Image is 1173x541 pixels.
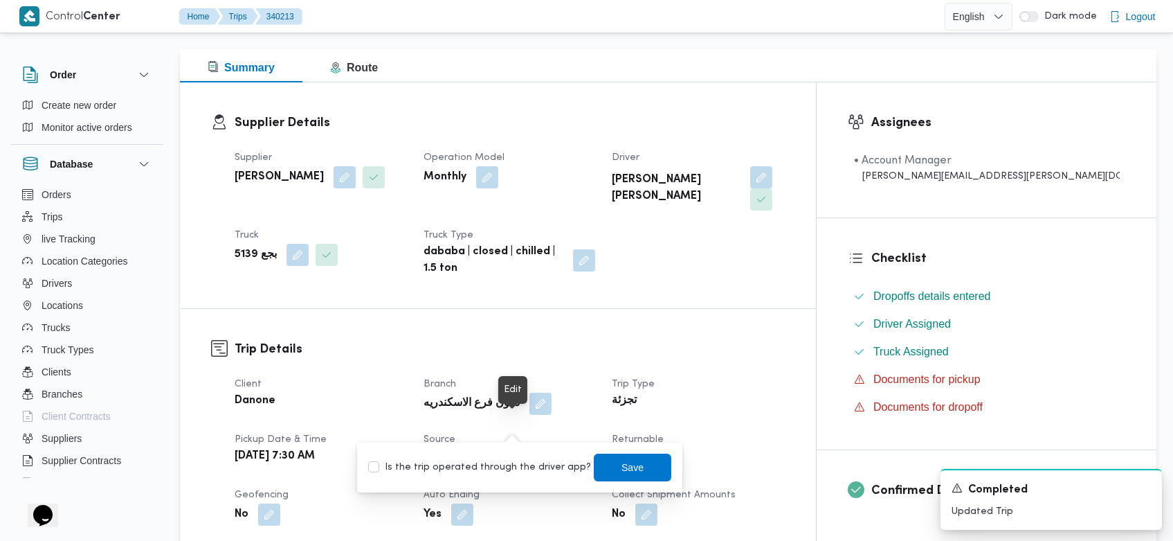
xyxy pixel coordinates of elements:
[424,396,520,412] b: دانون فرع الاسكندريه
[504,382,522,398] div: Edit
[873,344,949,360] span: Truck Assigned
[235,380,262,389] span: Client
[952,481,1151,499] div: Notification
[42,97,116,114] span: Create new order
[42,408,111,425] span: Client Contracts
[854,152,1120,169] div: • Account Manager
[42,475,76,491] span: Devices
[235,506,248,523] b: No
[17,228,158,250] button: live Tracking
[854,169,1120,184] div: [PERSON_NAME][EMAIL_ADDRESS][PERSON_NAME][DOMAIN_NAME]
[42,186,71,203] span: Orders
[179,8,221,25] button: Home
[873,316,951,332] span: Driver Assigned
[424,169,466,186] b: Monthly
[11,184,163,484] div: Database
[612,380,655,389] span: Trip Type
[42,209,63,225] span: Trips
[968,482,1028,499] span: Completed
[424,153,504,162] span: Operation Model
[235,393,275,409] b: Danone
[17,450,158,472] button: Supplier Contracts
[612,435,664,444] span: Returnable
[218,8,258,25] button: Trips
[235,340,785,359] h3: Trip Details
[17,272,158,294] button: Drivers
[17,116,158,139] button: Monitor active orders
[612,490,736,499] span: Collect Shipment Amounts
[17,472,158,494] button: Devices
[42,297,83,314] span: Locations
[42,275,72,292] span: Drivers
[42,452,121,469] span: Supplier Contracts
[424,244,564,277] b: dababa | closed | chilled | 1.5 ton
[19,6,39,26] img: X8yXhbKr1z7QwAAAABJRU5ErkJggg==
[17,184,158,206] button: Orders
[848,369,1125,391] button: Documents for pickup
[235,114,785,132] h3: Supplier Details
[17,206,158,228] button: Trips
[84,12,121,22] b: Center
[235,169,324,186] b: [PERSON_NAME]
[17,339,158,361] button: Truck Types
[22,66,152,83] button: Order
[17,361,158,383] button: Clients
[235,448,315,465] b: [DATE] 7:30 AM
[424,490,480,499] span: Auto Ending
[612,172,740,205] b: [PERSON_NAME] [PERSON_NAME]
[848,341,1125,363] button: Truck Assigned
[873,371,981,388] span: Documents for pickup
[1104,3,1161,30] button: Logout
[42,119,132,136] span: Monitor active orders
[17,383,158,405] button: Branches
[42,386,82,402] span: Branches
[873,373,981,385] span: Documents for pickup
[424,435,455,444] span: Source
[42,364,71,380] span: Clients
[612,153,639,162] span: Driver
[14,486,58,527] iframe: chat widget
[1126,8,1156,25] span: Logout
[255,8,302,25] button: 340213
[235,231,259,240] span: Truck
[854,152,1120,184] span: • Account Manager abdallah.mohamed@illa.com.eg
[50,66,76,83] h3: Order
[17,405,158,427] button: Client Contracts
[622,459,644,476] span: Save
[871,249,1125,268] h3: Checklist
[42,319,70,336] span: Trucks
[235,247,277,263] b: بجع 5139
[235,490,289,499] span: Geofencing
[848,285,1125,308] button: Dropoffs details entered
[612,506,626,523] b: No
[424,380,456,389] span: Branch
[594,454,671,481] button: Save
[873,401,983,413] span: Documents for dropoff
[1039,11,1097,22] span: Dark mode
[848,396,1125,418] button: Documents for dropoff
[50,156,93,172] h3: Database
[235,435,327,444] span: Pickup date & time
[424,506,442,523] b: Yes
[17,427,158,450] button: Suppliers
[871,114,1125,132] h3: Assignees
[235,153,272,162] span: Supplier
[873,318,951,330] span: Driver Assigned
[42,253,128,269] span: Location Categories
[17,250,158,272] button: Location Categories
[873,290,991,302] span: Dropoffs details entered
[952,504,1151,519] p: Updated Trip
[873,346,949,357] span: Truck Assigned
[22,156,152,172] button: Database
[848,313,1125,335] button: Driver Assigned
[17,294,158,317] button: Locations
[17,94,158,116] button: Create new order
[42,231,96,247] span: live Tracking
[11,94,163,144] div: Order
[424,231,473,240] span: Truck Type
[873,288,991,305] span: Dropoffs details entered
[871,481,1125,500] h3: Confirmed Data
[368,459,591,476] label: Is the trip operated through the driver app?
[42,430,82,447] span: Suppliers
